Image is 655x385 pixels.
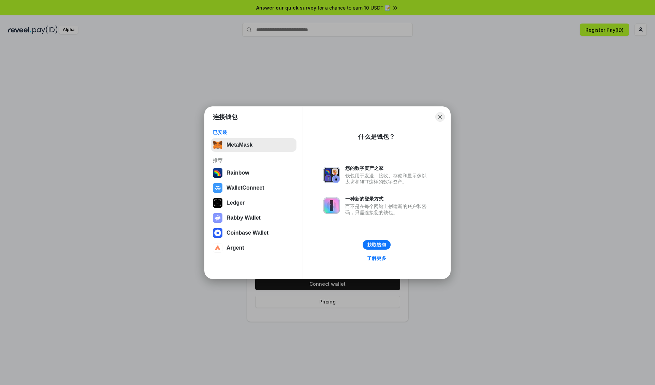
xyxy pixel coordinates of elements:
[227,185,264,191] div: WalletConnect
[213,140,222,150] img: svg+xml,%3Csvg%20fill%3D%22none%22%20height%3D%2233%22%20viewBox%3D%220%200%2035%2033%22%20width%...
[213,183,222,193] img: svg+xml,%3Csvg%20width%3D%2228%22%20height%3D%2228%22%20viewBox%3D%220%200%2028%2028%22%20fill%3D...
[211,211,296,225] button: Rabby Wallet
[345,203,430,216] div: 而不是在每个网站上创建新的账户和密码，只需连接您的钱包。
[211,241,296,255] button: Argent
[345,196,430,202] div: 一种新的登录方式
[323,197,340,214] img: svg+xml,%3Csvg%20xmlns%3D%22http%3A%2F%2Fwww.w3.org%2F2000%2Fsvg%22%20fill%3D%22none%22%20viewBox...
[367,242,386,248] div: 获取钱包
[211,166,296,180] button: Rainbow
[213,129,294,135] div: 已安装
[345,173,430,185] div: 钱包用于发送、接收、存储和显示像以太坊和NFT这样的数字资产。
[213,157,294,163] div: 推荐
[227,170,249,176] div: Rainbow
[213,213,222,223] img: svg+xml,%3Csvg%20xmlns%3D%22http%3A%2F%2Fwww.w3.org%2F2000%2Fsvg%22%20fill%3D%22none%22%20viewBox...
[213,113,237,121] h1: 连接钱包
[227,245,244,251] div: Argent
[213,243,222,253] img: svg+xml,%3Csvg%20width%3D%2228%22%20height%3D%2228%22%20viewBox%3D%220%200%2028%2028%22%20fill%3D...
[358,133,395,141] div: 什么是钱包？
[435,112,445,122] button: Close
[227,230,268,236] div: Coinbase Wallet
[363,254,390,263] a: 了解更多
[213,228,222,238] img: svg+xml,%3Csvg%20width%3D%2228%22%20height%3D%2228%22%20viewBox%3D%220%200%2028%2028%22%20fill%3D...
[211,138,296,152] button: MetaMask
[211,181,296,195] button: WalletConnect
[227,200,245,206] div: Ledger
[227,215,261,221] div: Rabby Wallet
[363,240,391,250] button: 获取钱包
[211,196,296,210] button: Ledger
[345,165,430,171] div: 您的数字资产之家
[213,198,222,208] img: svg+xml,%3Csvg%20xmlns%3D%22http%3A%2F%2Fwww.w3.org%2F2000%2Fsvg%22%20width%3D%2228%22%20height%3...
[213,168,222,178] img: svg+xml,%3Csvg%20width%3D%22120%22%20height%3D%22120%22%20viewBox%3D%220%200%20120%20120%22%20fil...
[211,226,296,240] button: Coinbase Wallet
[367,255,386,261] div: 了解更多
[227,142,252,148] div: MetaMask
[323,167,340,183] img: svg+xml,%3Csvg%20xmlns%3D%22http%3A%2F%2Fwww.w3.org%2F2000%2Fsvg%22%20fill%3D%22none%22%20viewBox...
